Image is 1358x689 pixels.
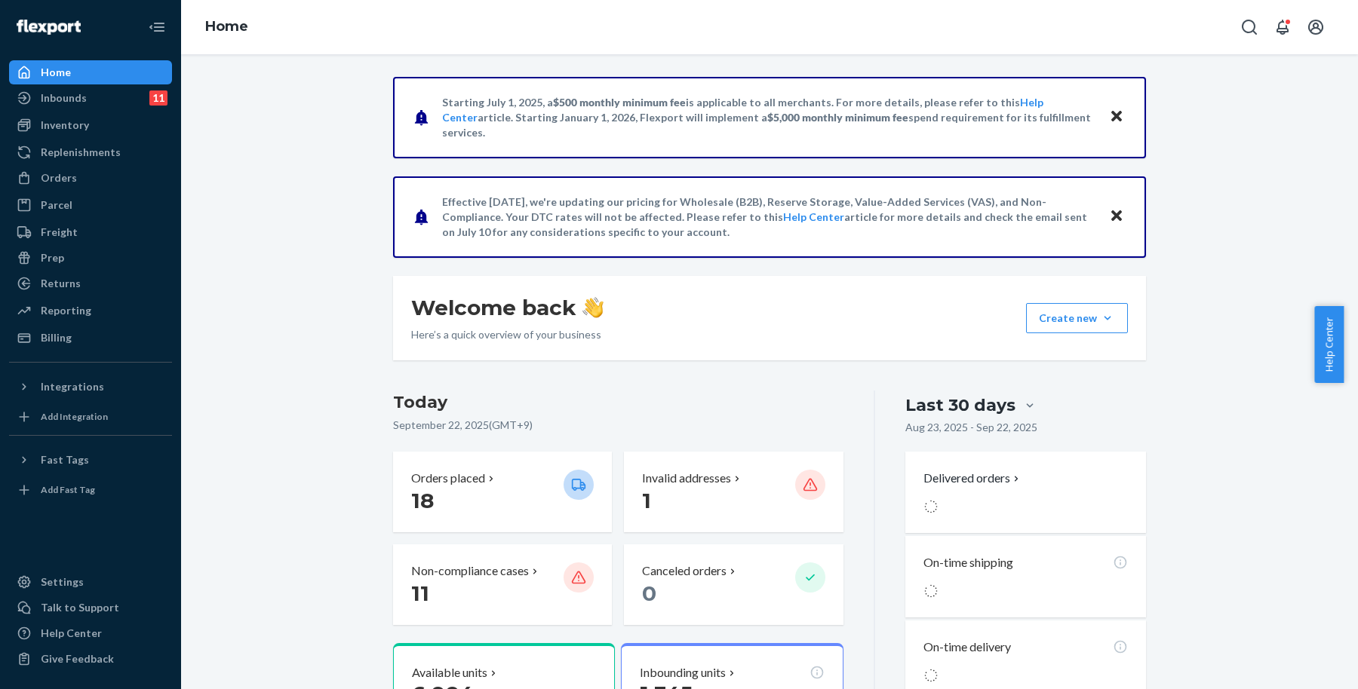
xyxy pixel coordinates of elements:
[9,405,172,429] a: Add Integration
[923,638,1011,656] p: On-time delivery
[642,488,651,513] span: 1
[642,580,656,606] span: 0
[412,664,487,681] p: Available units
[41,626,102,641] div: Help Center
[783,210,844,223] a: Help Center
[9,86,172,110] a: Inbounds11
[1267,12,1298,42] button: Open notifications
[41,303,91,318] div: Reporting
[41,483,95,496] div: Add Fast Tag
[624,544,843,625] button: Canceled orders 0
[9,621,172,645] a: Help Center
[1107,106,1126,128] button: Close
[9,140,172,164] a: Replenishments
[41,225,78,240] div: Freight
[582,297,604,318] img: hand-wave emoji
[41,198,72,213] div: Parcel
[9,271,172,296] a: Returns
[17,20,81,35] img: Flexport logo
[442,95,1095,140] p: Starting July 1, 2025, a is applicable to all merchants. For more details, please refer to this a...
[393,390,843,415] h3: Today
[442,194,1095,240] p: Effective [DATE], we're updating our pricing for Wholesale (B2B), Reserve Storage, Value-Added Se...
[149,90,167,106] div: 11
[923,554,1013,571] p: On-time shipping
[624,452,843,532] button: Invalid addresses 1
[41,145,121,160] div: Replenishments
[41,651,114,666] div: Give Feedback
[642,562,727,580] p: Canceled orders
[393,544,612,625] button: Non-compliance cases 11
[411,294,604,321] h1: Welcome back
[41,452,89,467] div: Fast Tags
[9,326,172,350] a: Billing
[411,580,429,606] span: 11
[393,452,612,532] button: Orders placed 18
[905,420,1037,435] p: Aug 23, 2025 - Sep 22, 2025
[9,220,172,244] a: Freight
[9,246,172,270] a: Prep
[9,647,172,671] button: Give Feedback
[9,60,172,84] a: Home
[41,574,84,589] div: Settings
[9,478,172,502] a: Add Fast Tag
[905,393,1015,417] div: Last 30 days
[1314,306,1344,383] button: Help Center
[9,375,172,399] button: Integrations
[193,5,260,49] ol: breadcrumbs
[9,299,172,323] a: Reporting
[1234,12,1264,42] button: Open Search Box
[9,166,172,190] a: Orders
[642,470,731,487] p: Invalid addresses
[205,18,248,35] a: Home
[9,448,172,472] button: Fast Tags
[9,570,172,594] a: Settings
[393,418,843,433] p: September 22, 2025 ( GMT+9 )
[1026,303,1128,333] button: Create new
[767,111,908,124] span: $5,000 monthly minimum fee
[41,118,89,133] div: Inventory
[41,170,77,185] div: Orders
[41,600,119,615] div: Talk to Support
[553,96,686,109] span: $500 monthly minimum fee
[41,90,87,106] div: Inbounds
[640,664,726,681] p: Inbounding units
[411,488,434,513] span: 18
[41,330,72,345] div: Billing
[411,562,529,580] p: Non-compliance cases
[1107,206,1126,228] button: Close
[411,327,604,342] p: Here’s a quick overview of your business
[41,65,71,80] div: Home
[9,596,172,620] a: Talk to Support
[142,12,172,42] button: Close Navigation
[9,193,172,217] a: Parcel
[41,379,104,394] div: Integrations
[411,470,485,487] p: Orders placed
[41,250,64,265] div: Prep
[9,113,172,137] a: Inventory
[41,276,81,291] div: Returns
[41,410,108,423] div: Add Integration
[923,470,1022,487] button: Delivered orders
[1301,12,1331,42] button: Open account menu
